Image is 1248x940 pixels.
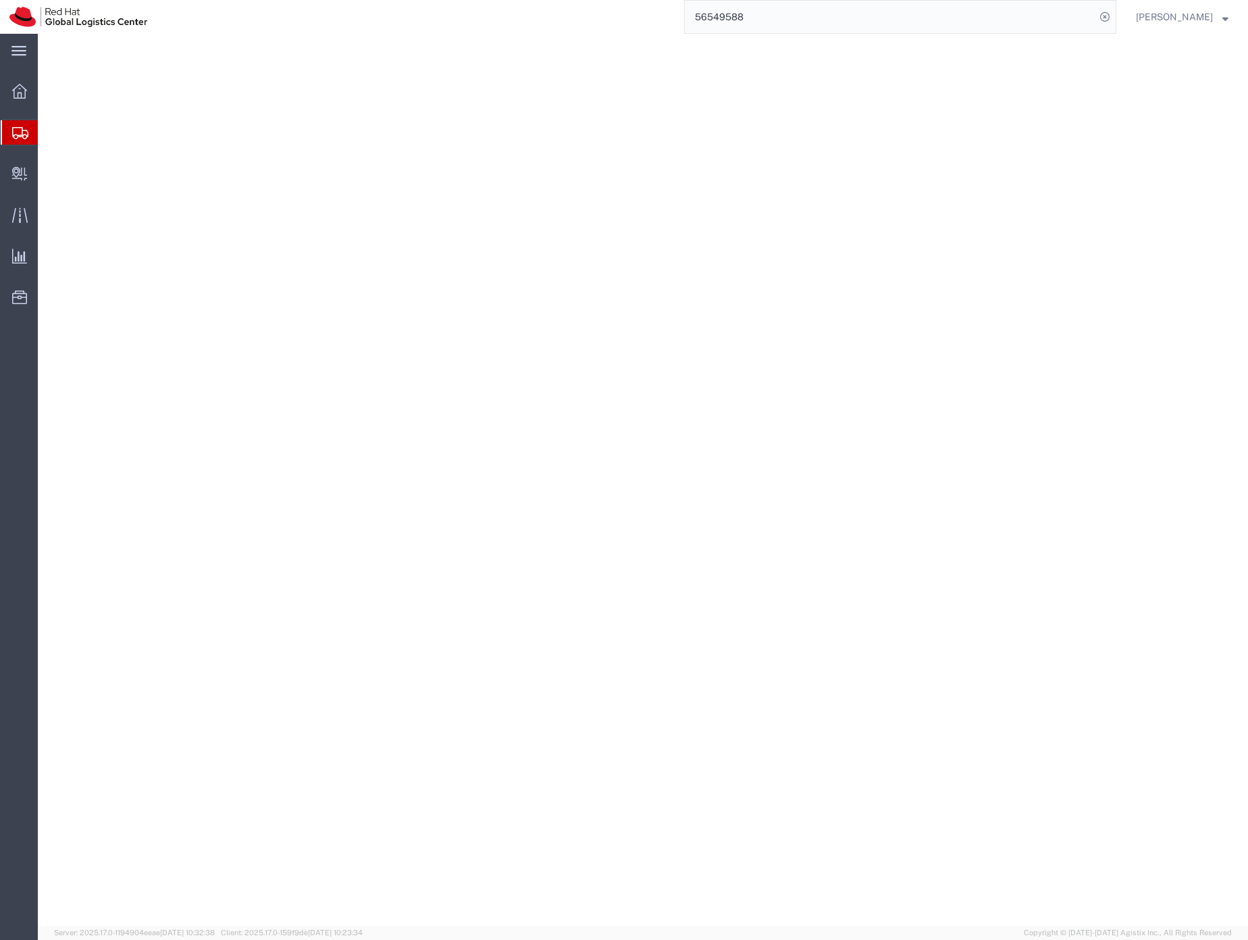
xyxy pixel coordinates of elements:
span: [DATE] 10:32:38 [160,929,215,937]
span: Sona Mala [1136,9,1213,24]
img: logo [9,7,147,27]
span: Copyright © [DATE]-[DATE] Agistix Inc., All Rights Reserved [1024,927,1232,939]
iframe: FS Legacy Container [38,34,1248,926]
span: Client: 2025.17.0-159f9de [221,929,363,937]
input: Search for shipment number, reference number [685,1,1095,33]
span: Server: 2025.17.0-1194904eeae [54,929,215,937]
button: [PERSON_NAME] [1135,9,1229,25]
span: [DATE] 10:23:34 [308,929,363,937]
